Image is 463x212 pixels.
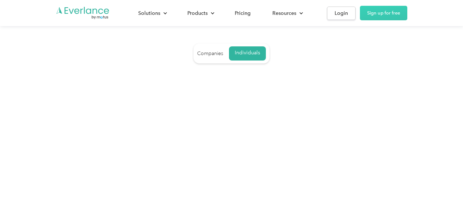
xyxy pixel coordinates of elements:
[272,9,296,18] div: Resources
[228,7,258,20] a: Pricing
[335,9,348,18] div: Login
[197,50,223,57] div: Companies
[138,9,160,18] div: Solutions
[235,50,260,56] div: Individuals
[235,9,251,18] div: Pricing
[360,6,407,20] a: Sign up for free
[56,6,110,20] a: Go to homepage
[187,9,208,18] div: Products
[327,7,356,20] a: Login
